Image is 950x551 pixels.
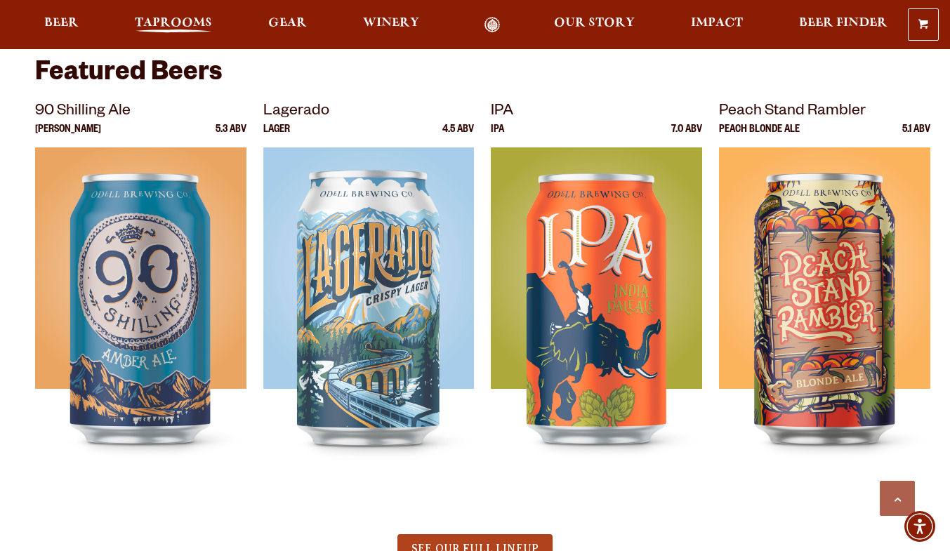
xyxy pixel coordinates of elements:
p: Lager [263,125,290,147]
p: 4.5 ABV [442,125,474,147]
img: Lagerado [263,147,475,498]
a: 90 Shilling Ale [PERSON_NAME] 5.3 ABV 90 Shilling Ale 90 Shilling Ale [35,100,246,498]
a: Beer [35,17,88,33]
div: Accessibility Menu [904,511,935,542]
p: Lagerado [263,100,475,125]
p: Peach Blonde Ale [719,125,800,147]
span: Impact [691,18,743,29]
img: 90 Shilling Ale [35,147,246,498]
span: Beer Finder [799,18,888,29]
a: Gear [259,17,316,33]
span: Taprooms [135,18,212,29]
span: Winery [363,18,419,29]
h3: Featured Beers [35,57,915,100]
a: Beer Finder [790,17,897,33]
p: IPA [491,100,702,125]
a: Winery [354,17,428,33]
p: 5.3 ABV [216,125,246,147]
a: IPA IPA 7.0 ABV IPA IPA [491,100,702,498]
a: Scroll to top [880,481,915,516]
a: Our Story [545,17,644,33]
a: Impact [682,17,752,33]
span: Gear [268,18,307,29]
a: Lagerado Lager 4.5 ABV Lagerado Lagerado [263,100,475,498]
img: Peach Stand Rambler [719,147,930,498]
span: Our Story [554,18,635,29]
p: [PERSON_NAME] [35,125,101,147]
img: IPA [491,147,702,498]
p: Peach Stand Rambler [719,100,930,125]
p: IPA [491,125,504,147]
p: 7.0 ABV [671,125,702,147]
span: Beer [44,18,79,29]
p: 90 Shilling Ale [35,100,246,125]
p: 5.1 ABV [902,125,930,147]
a: Taprooms [126,17,221,33]
a: Peach Stand Rambler Peach Blonde Ale 5.1 ABV Peach Stand Rambler Peach Stand Rambler [719,100,930,498]
a: Odell Home [466,17,519,33]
